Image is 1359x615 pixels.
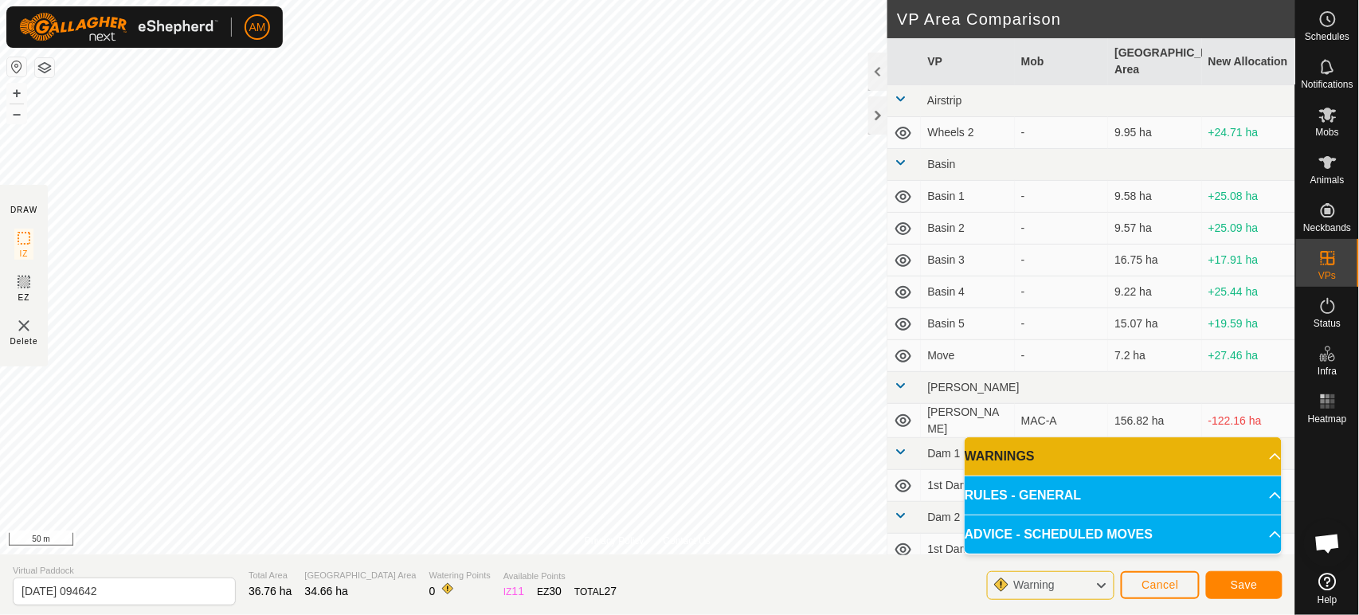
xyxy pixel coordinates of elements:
span: Heatmap [1308,414,1347,424]
button: Map Layers [35,58,54,77]
th: New Allocation [1202,38,1295,85]
span: Neckbands [1303,223,1351,233]
a: Contact Us [664,534,711,548]
td: +25.08 ha [1202,181,1295,213]
p-accordion-header: RULES - GENERAL [965,476,1282,515]
span: Watering Points [429,569,491,582]
span: Animals [1310,175,1345,185]
td: [PERSON_NAME] [921,404,1014,438]
td: 15.07 ha [1108,308,1201,340]
td: Basin 2 [921,213,1014,245]
span: RULES - GENERAL [965,486,1082,505]
span: Infra [1318,366,1337,376]
span: Notifications [1302,80,1353,89]
th: VP [921,38,1014,85]
span: Help [1318,595,1337,605]
span: Available Points [503,570,617,583]
td: Basin 4 [921,276,1014,308]
span: IZ [20,248,29,260]
a: Help [1296,566,1359,611]
span: Warning [1013,578,1055,591]
td: 1st Dam 2 [921,470,1014,502]
span: Airstrip [927,94,962,107]
span: [GEOGRAPHIC_DATA] Area [305,569,417,582]
div: EZ [537,583,562,600]
td: 1st Dam 1 [921,534,1014,566]
div: - [1021,252,1102,268]
td: 7.2 ha [1108,340,1201,372]
button: – [7,104,26,123]
td: 9.58 ha [1108,181,1201,213]
td: Basin 5 [921,308,1014,340]
td: +17.91 ha [1202,245,1295,276]
div: - [1021,188,1102,205]
div: MAC-A [1021,413,1102,429]
span: AM [249,19,266,36]
span: 27 [605,585,617,597]
td: Basin 3 [921,245,1014,276]
span: EZ [18,292,30,304]
button: Save [1206,571,1283,599]
span: Status [1314,319,1341,328]
td: +25.09 ha [1202,213,1295,245]
span: Dam 2 [927,511,960,523]
h2: VP Area Comparison [897,10,1295,29]
span: [PERSON_NAME] [927,381,1019,394]
td: Wheels 2 [921,117,1014,149]
span: Cancel [1142,578,1179,591]
span: Schedules [1305,32,1349,41]
span: Basin [927,158,955,170]
p-accordion-header: WARNINGS [965,437,1282,476]
td: 156.82 ha [1108,404,1201,438]
button: + [7,84,26,103]
div: - [1021,347,1102,364]
td: 16.75 ha [1108,245,1201,276]
td: +27.46 ha [1202,340,1295,372]
span: Delete [10,335,38,347]
th: Mob [1015,38,1108,85]
td: Basin 1 [921,181,1014,213]
span: 0 [429,585,436,597]
th: [GEOGRAPHIC_DATA] Area [1108,38,1201,85]
span: Dam 1 [927,447,960,460]
span: 30 [550,585,562,597]
span: Total Area [249,569,292,582]
div: IZ [503,583,524,600]
span: 11 [512,585,525,597]
img: Gallagher Logo [19,13,218,41]
span: WARNINGS [965,447,1035,466]
div: DRAW [10,204,37,216]
span: VPs [1318,271,1336,280]
td: 9.22 ha [1108,276,1201,308]
button: Reset Map [7,57,26,76]
div: - [1021,284,1102,300]
span: Virtual Paddock [13,564,236,578]
div: - [1021,124,1102,141]
td: 9.95 ha [1108,117,1201,149]
a: Privacy Policy [585,534,644,548]
span: Mobs [1316,127,1339,137]
img: VP [14,316,33,335]
div: Open chat [1304,519,1352,567]
span: Save [1231,578,1258,591]
div: - [1021,315,1102,332]
span: 36.76 ha [249,585,292,597]
td: +25.44 ha [1202,276,1295,308]
span: 34.66 ha [305,585,349,597]
span: ADVICE - SCHEDULED MOVES [965,525,1153,544]
td: +19.59 ha [1202,308,1295,340]
td: Move [921,340,1014,372]
td: -122.16 ha [1202,404,1295,438]
div: TOTAL [574,583,617,600]
p-accordion-header: ADVICE - SCHEDULED MOVES [965,515,1282,554]
td: +24.71 ha [1202,117,1295,149]
td: 9.57 ha [1108,213,1201,245]
button: Cancel [1121,571,1200,599]
div: - [1021,220,1102,237]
